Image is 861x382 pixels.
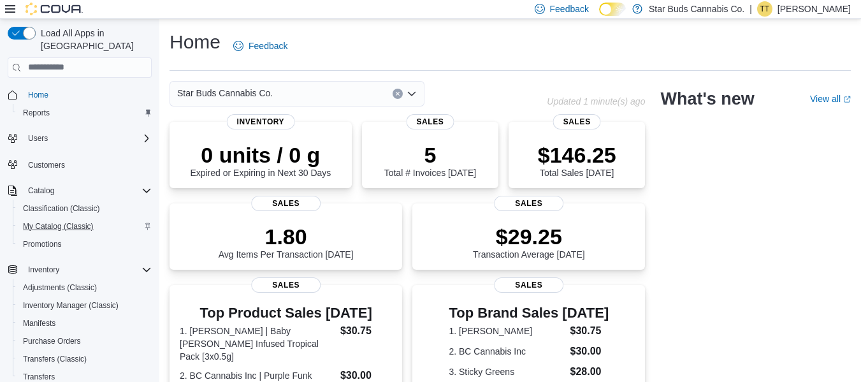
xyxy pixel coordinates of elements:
[570,323,609,339] dd: $30.75
[553,114,601,129] span: Sales
[28,90,48,100] span: Home
[219,224,354,260] div: Avg Items Per Transaction [DATE]
[538,142,616,178] div: Total Sales [DATE]
[407,89,417,99] button: Open list of options
[13,217,157,235] button: My Catalog (Classic)
[23,221,94,231] span: My Catalog (Classic)
[340,323,392,339] dd: $30.75
[18,316,61,331] a: Manifests
[449,305,609,321] h3: Top Brand Sales [DATE]
[23,108,50,118] span: Reports
[494,277,564,293] span: Sales
[13,200,157,217] button: Classification (Classic)
[18,219,99,234] a: My Catalog (Classic)
[599,16,600,17] span: Dark Mode
[570,344,609,359] dd: $30.00
[23,300,119,311] span: Inventory Manager (Classic)
[18,237,67,252] a: Promotions
[18,351,92,367] a: Transfers (Classic)
[13,332,157,350] button: Purchase Orders
[18,316,152,331] span: Manifests
[18,280,102,295] a: Adjustments (Classic)
[760,1,770,17] span: TT
[18,201,152,216] span: Classification (Classic)
[23,203,100,214] span: Classification (Classic)
[249,40,287,52] span: Feedback
[18,201,105,216] a: Classification (Classic)
[23,262,152,277] span: Inventory
[18,219,152,234] span: My Catalog (Classic)
[23,239,62,249] span: Promotions
[13,314,157,332] button: Manifests
[28,186,54,196] span: Catalog
[23,156,152,172] span: Customers
[13,297,157,314] button: Inventory Manager (Classic)
[13,104,157,122] button: Reports
[190,142,331,178] div: Expired or Expiring in Next 30 Days
[23,372,55,382] span: Transfers
[28,265,59,275] span: Inventory
[170,29,221,55] h1: Home
[393,89,403,99] button: Clear input
[547,96,645,107] p: Updated 1 minute(s) ago
[13,235,157,253] button: Promotions
[473,224,585,260] div: Transaction Average [DATE]
[3,261,157,279] button: Inventory
[228,33,293,59] a: Feedback
[180,305,392,321] h3: Top Product Sales [DATE]
[28,160,65,170] span: Customers
[23,87,152,103] span: Home
[23,131,53,146] button: Users
[749,1,752,17] p: |
[18,334,86,349] a: Purchase Orders
[251,277,321,293] span: Sales
[843,96,851,103] svg: External link
[18,334,152,349] span: Purchase Orders
[23,336,81,346] span: Purchase Orders
[3,155,157,173] button: Customers
[570,364,609,379] dd: $28.00
[384,142,476,168] p: 5
[18,280,152,295] span: Adjustments (Classic)
[23,158,70,173] a: Customers
[23,183,59,198] button: Catalog
[23,87,54,103] a: Home
[18,105,152,121] span: Reports
[25,3,83,15] img: Cova
[3,129,157,147] button: Users
[219,224,354,249] p: 1.80
[538,142,616,168] p: $146.25
[13,279,157,297] button: Adjustments (Classic)
[3,85,157,104] button: Home
[599,3,626,16] input: Dark Mode
[23,131,152,146] span: Users
[18,105,55,121] a: Reports
[649,1,744,17] p: Star Buds Cannabis Co.
[406,114,454,129] span: Sales
[180,325,335,363] dt: 1. [PERSON_NAME] | Baby [PERSON_NAME] Infused Tropical Pack [3x0.5g]
[23,183,152,198] span: Catalog
[757,1,772,17] div: Tannis Talarico
[190,142,331,168] p: 0 units / 0 g
[449,345,565,358] dt: 2. BC Cannabis Inc
[28,133,48,143] span: Users
[177,85,273,101] span: Star Buds Cannabis Co.
[23,283,97,293] span: Adjustments (Classic)
[23,354,87,364] span: Transfers (Classic)
[18,298,152,313] span: Inventory Manager (Classic)
[778,1,851,17] p: [PERSON_NAME]
[18,351,152,367] span: Transfers (Classic)
[660,89,754,109] h2: What's new
[550,3,589,15] span: Feedback
[23,262,64,277] button: Inventory
[13,350,157,368] button: Transfers (Classic)
[3,182,157,200] button: Catalog
[251,196,321,211] span: Sales
[494,196,564,211] span: Sales
[449,325,565,337] dt: 1. [PERSON_NAME]
[36,27,152,52] span: Load All Apps in [GEOGRAPHIC_DATA]
[449,365,565,378] dt: 3. Sticky Greens
[18,298,124,313] a: Inventory Manager (Classic)
[384,142,476,178] div: Total # Invoices [DATE]
[473,224,585,249] p: $29.25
